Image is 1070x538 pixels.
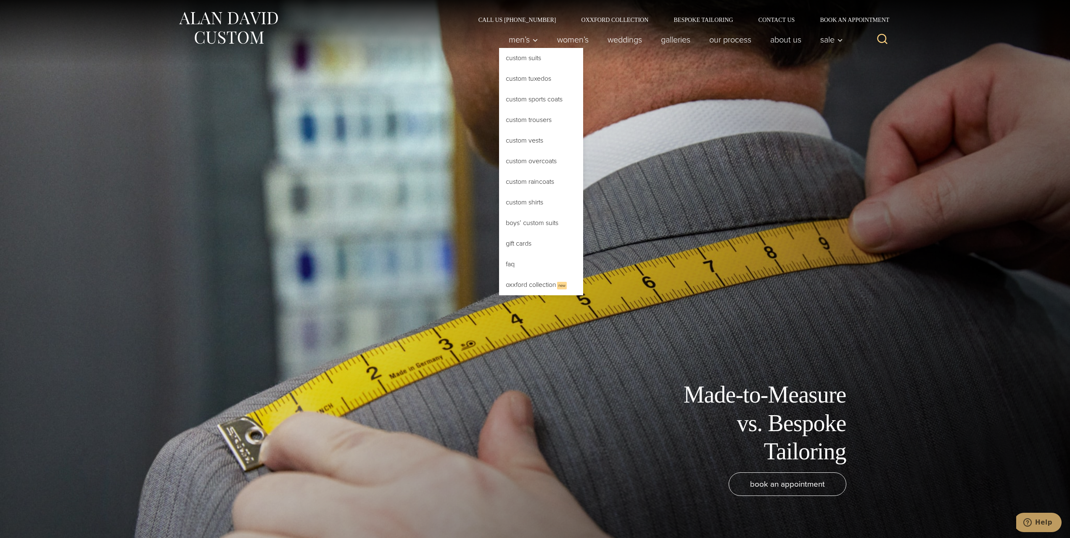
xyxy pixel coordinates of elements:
[499,172,583,192] a: Custom Raincoats
[657,381,846,466] h1: Made-to-Measure vs. Bespoke Tailoring
[499,213,583,233] a: Boys’ Custom Suits
[499,69,583,89] a: Custom Tuxedos
[1016,513,1062,534] iframe: Opens a widget where you can chat to one of our agents
[568,17,661,23] a: Oxxford Collection
[807,17,892,23] a: Book an Appointment
[499,151,583,171] a: Custom Overcoats
[557,282,567,289] span: New
[661,17,745,23] a: Bespoke Tailoring
[178,9,279,47] img: Alan David Custom
[547,31,598,48] a: Women’s
[700,31,761,48] a: Our Process
[499,192,583,212] a: Custom Shirts
[466,17,569,23] a: Call Us [PHONE_NUMBER]
[499,48,583,68] a: Custom Suits
[499,110,583,130] a: Custom Trousers
[746,17,808,23] a: Contact Us
[499,31,547,48] button: Men’s sub menu toggle
[761,31,811,48] a: About Us
[651,31,700,48] a: Galleries
[499,130,583,151] a: Custom Vests
[729,472,846,496] a: book an appointment
[499,233,583,254] a: Gift Cards
[872,29,893,50] button: View Search Form
[750,478,825,490] span: book an appointment
[499,31,847,48] nav: Primary Navigation
[499,89,583,109] a: Custom Sports Coats
[811,31,847,48] button: Sale sub menu toggle
[499,254,583,274] a: FAQ
[499,275,583,295] a: Oxxford CollectionNew
[598,31,651,48] a: weddings
[466,17,893,23] nav: Secondary Navigation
